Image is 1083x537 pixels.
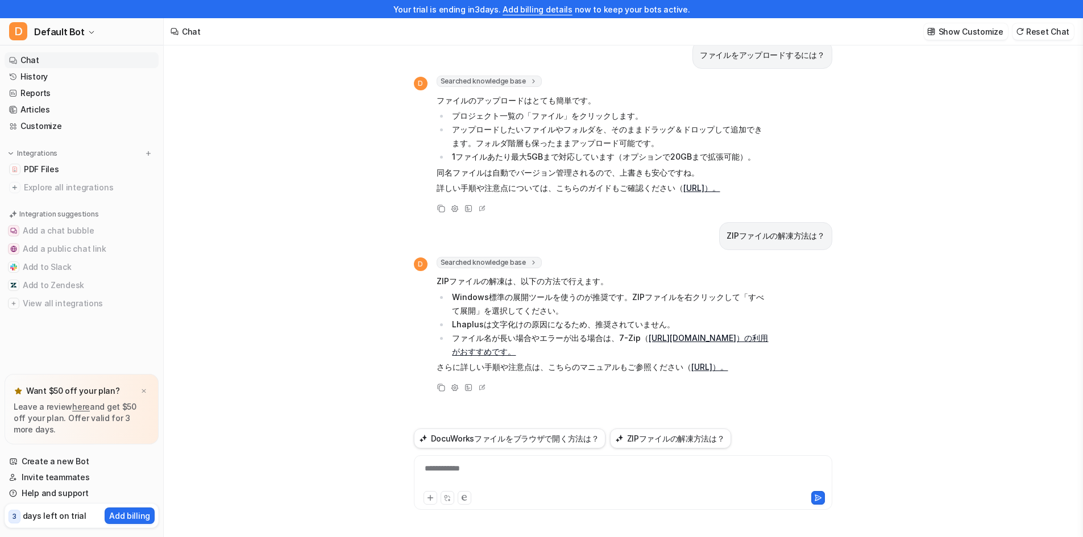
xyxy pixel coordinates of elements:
button: Add billing [105,507,155,524]
li: アップロードしたいファイルやフォルダを、そのままドラッグ＆ドロップして追加できます。フォルダ階層も保ったままアップロード可能です。 [449,123,769,150]
li: Windows標準の展開ツールを使うのが推奨です。ZIPファイルを右クリックして「すべて展開」を選択してください。 [449,290,769,318]
a: Chat [5,52,159,68]
img: PDF Files [11,166,18,173]
button: View all integrationsView all integrations [5,294,159,313]
img: explore all integrations [9,182,20,193]
span: D [414,257,428,271]
a: [URL][DOMAIN_NAME]）の利用がおすすめです。 [452,333,768,356]
p: 3 [13,511,16,522]
div: Chat [182,26,201,38]
button: Add a chat bubbleAdd a chat bubble [5,222,159,240]
span: Searched knowledge base [437,76,542,87]
a: Create a new Bot [5,453,159,469]
a: History [5,69,159,85]
span: D [414,77,428,90]
img: expand menu [7,149,15,157]
span: D [9,22,27,40]
p: さらに詳しい手順や注意点は、こちらのマニュアルもご参照ください（ [437,360,769,374]
a: PDF FilesPDF Files [5,161,159,177]
p: Leave a review and get $50 off your plan. Offer valid for 3 more days. [14,401,150,435]
span: Searched knowledge base [437,257,542,268]
p: ZIPファイルの解凍方法は？ [727,229,824,243]
p: ファイルをアップロードするには？ [700,48,825,62]
li: プロジェクト一覧の「ファイル」をクリックします。 [449,109,769,123]
button: Reset Chat [1013,23,1074,40]
img: View all integrations [10,300,17,307]
img: Add to Slack [10,264,17,270]
button: ZIPファイルの解凍方法は？ [610,428,731,448]
img: Add a chat bubble [10,227,17,234]
p: days left on trial [23,510,86,522]
a: [URL]）。 [691,362,728,372]
button: Add to ZendeskAdd to Zendesk [5,276,159,294]
a: Articles [5,102,159,118]
a: Customize [5,118,159,134]
a: Help and support [5,485,159,501]
button: DocuWorksファイルをブラウザで開く方法は？ [414,428,605,448]
p: Show Customize [939,26,1003,38]
p: Add billing [109,510,150,522]
p: ファイルのアップロードはとても簡単です。 [437,94,769,107]
a: Add billing details [503,5,572,14]
li: Lhaplusは文字化けの原因になるため、推奨されていません。 [449,318,769,331]
img: menu_add.svg [144,149,152,157]
img: customize [927,27,935,36]
span: Explore all integrations [24,178,154,197]
p: 詳しい手順や注意点については、こちらのガイドもご確認ください（ [437,181,769,195]
li: 1ファイルあたり最大5GBまで対応しています（オプションで20GBまで拡張可能）。 [449,150,769,164]
p: ZIPファイルの解凍は、以下の方法で行えます。 [437,274,769,288]
a: Invite teammates [5,469,159,485]
img: star [14,386,23,396]
button: Integrations [5,148,61,159]
span: PDF Files [24,164,59,175]
img: Add to Zendesk [10,282,17,289]
a: [URL]）。 [683,183,720,193]
a: Reports [5,85,159,101]
li: ファイル名が長い場合やエラーが出る場合は、7-Zip（ [449,331,769,359]
img: reset [1016,27,1024,36]
p: Integrations [17,149,57,158]
button: Show Customize [924,23,1008,40]
p: Want $50 off your plan? [26,385,120,397]
a: here [72,402,90,411]
p: Integration suggestions [19,209,98,219]
button: Add to SlackAdd to Slack [5,258,159,276]
img: Add a public chat link [10,245,17,252]
img: x [140,388,147,395]
p: 同名ファイルは自動でバージョン管理されるので、上書きも安心ですね。 [437,166,769,180]
button: Add a public chat linkAdd a public chat link [5,240,159,258]
span: Default Bot [34,24,85,40]
a: Explore all integrations [5,180,159,195]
